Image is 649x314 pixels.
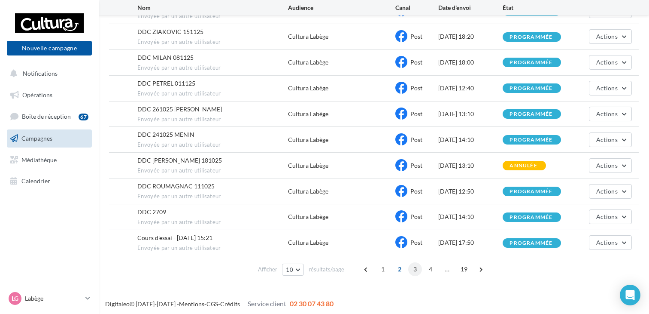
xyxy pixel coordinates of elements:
[248,299,286,308] span: Service client
[393,262,406,276] span: 2
[596,162,618,169] span: Actions
[5,151,94,169] a: Médiathèque
[7,41,92,55] button: Nouvelle campagne
[440,262,454,276] span: ...
[137,167,288,175] span: Envoyée par un autre utilisateur
[589,81,632,95] button: Actions
[438,238,503,247] div: [DATE] 17:50
[509,215,552,220] div: programmée
[596,188,618,195] span: Actions
[137,208,166,215] span: DDC 2709
[137,193,288,200] span: Envoyée par un autre utilisateur
[438,84,503,92] div: [DATE] 12:40
[589,107,632,121] button: Actions
[509,189,552,194] div: programmée
[509,60,552,65] div: programmée
[137,64,288,72] span: Envoyée par un autre utilisateur
[438,110,503,118] div: [DATE] 13:10
[22,113,71,120] span: Boîte de réception
[137,219,288,226] span: Envoyée par un autre utilisateur
[288,161,328,170] div: Cultura Labège
[509,111,552,117] div: programmée
[282,264,304,276] button: 10
[79,114,88,120] div: 67
[509,86,552,91] div: programmée
[408,262,422,276] span: 3
[509,163,537,169] div: annulée
[596,110,618,117] span: Actions
[137,131,194,138] span: DDC 241025 MENIN
[137,182,215,190] span: DDC ROUMAGNAC 111025
[137,38,288,46] span: Envoyée par un autre utilisateur
[395,3,438,12] div: Canal
[5,65,90,83] button: Notifications
[105,300,130,308] a: Digitaleo
[206,300,218,308] a: CGS
[589,184,632,199] button: Actions
[25,294,82,303] p: Labège
[137,157,222,164] span: DDC KIRCHNER 181025
[438,187,503,196] div: [DATE] 12:50
[410,188,422,195] span: Post
[457,262,471,276] span: 19
[12,294,18,303] span: Lg
[21,135,52,142] span: Campagnes
[410,136,422,143] span: Post
[589,132,632,147] button: Actions
[509,34,552,40] div: programmée
[286,266,293,273] span: 10
[288,110,328,118] div: Cultura Labège
[410,84,422,92] span: Post
[438,135,503,144] div: [DATE] 14:10
[288,212,328,221] div: Cultura Labège
[137,244,288,252] span: Envoyée par un autre utilisateur
[620,285,640,305] div: Open Intercom Messenger
[137,116,288,123] span: Envoyée par un autre utilisateur
[7,290,92,307] a: Lg Labège
[424,262,437,276] span: 4
[288,187,328,196] div: Cultura Labège
[137,90,288,98] span: Envoyée par un autre utilisateur
[309,265,344,274] span: résultats/page
[376,262,390,276] span: 1
[596,58,618,66] span: Actions
[258,265,277,274] span: Afficher
[5,129,94,148] a: Campagnes
[22,91,52,99] span: Opérations
[438,58,503,67] div: [DATE] 18:00
[137,80,195,87] span: DDC PETREL 011125
[137,12,288,20] span: Envoyée par un autre utilisateur
[137,234,212,241] span: Cours d'essai - 15-09-2025 15:21
[410,110,422,117] span: Post
[288,135,328,144] div: Cultura Labège
[589,29,632,44] button: Actions
[438,161,503,170] div: [DATE] 13:10
[288,58,328,67] div: Cultura Labège
[410,162,422,169] span: Post
[137,54,194,61] span: DDC MILAN 081125
[589,235,632,250] button: Actions
[290,299,334,308] span: 02 30 07 43 80
[137,105,222,113] span: DDC 261025 SIMON
[410,33,422,40] span: Post
[596,239,618,246] span: Actions
[410,213,422,220] span: Post
[596,84,618,92] span: Actions
[596,136,618,143] span: Actions
[220,300,240,308] a: Crédits
[288,238,328,247] div: Cultura Labège
[509,137,552,143] div: programmée
[21,177,50,185] span: Calendrier
[596,213,618,220] span: Actions
[410,239,422,246] span: Post
[137,141,288,149] span: Envoyée par un autre utilisateur
[288,3,395,12] div: Audience
[23,70,58,77] span: Notifications
[438,3,503,12] div: Date d'envoi
[288,84,328,92] div: Cultura Labège
[503,3,567,12] div: État
[410,58,422,66] span: Post
[589,55,632,70] button: Actions
[5,172,94,190] a: Calendrier
[137,28,203,35] span: DDC ZIAKOVIC 151125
